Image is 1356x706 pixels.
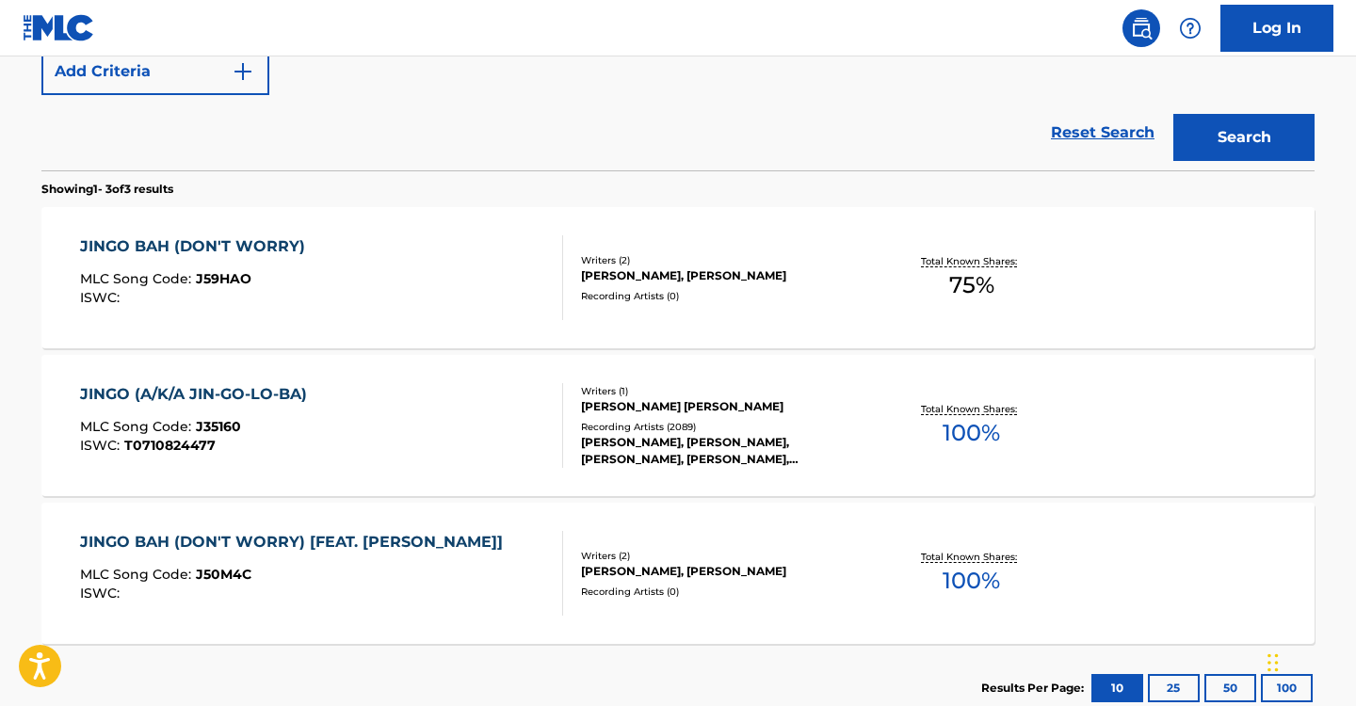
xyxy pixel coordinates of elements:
span: ISWC : [80,585,124,602]
span: T0710824477 [124,437,216,454]
p: Total Known Shares: [921,254,1022,268]
div: Recording Artists ( 0 ) [581,585,865,599]
span: ISWC : [80,437,124,454]
button: 25 [1148,674,1200,702]
a: Log In [1220,5,1333,52]
div: Writers ( 2 ) [581,549,865,563]
a: JINGO (A/K/A JIN-GO-LO-BA)MLC Song Code:J35160ISWC:T0710824477Writers (1)[PERSON_NAME] [PERSON_NA... [41,355,1315,496]
span: 100 % [943,564,1000,598]
p: Total Known Shares: [921,550,1022,564]
div: Writers ( 2 ) [581,253,865,267]
div: [PERSON_NAME], [PERSON_NAME], [PERSON_NAME], [PERSON_NAME], [PERSON_NAME] [581,434,865,468]
p: Showing 1 - 3 of 3 results [41,181,173,198]
a: JINGO BAH (DON'T WORRY)MLC Song Code:J59HAOISWC:Writers (2)[PERSON_NAME], [PERSON_NAME]Recording ... [41,207,1315,348]
button: 100 [1261,674,1313,702]
div: Recording Artists ( 2089 ) [581,420,865,434]
img: search [1130,17,1153,40]
span: MLC Song Code : [80,270,196,287]
div: Writers ( 1 ) [581,384,865,398]
div: JINGO BAH (DON'T WORRY) [FEAT. [PERSON_NAME]] [80,531,512,554]
div: Recording Artists ( 0 ) [581,289,865,303]
span: J50M4C [196,566,251,583]
iframe: Chat Widget [1262,616,1356,706]
p: Results Per Page: [981,680,1089,697]
div: [PERSON_NAME], [PERSON_NAME] [581,267,865,284]
div: [PERSON_NAME], [PERSON_NAME] [581,563,865,580]
img: 9d2ae6d4665cec9f34b9.svg [232,60,254,83]
a: Reset Search [1041,112,1164,153]
button: 10 [1091,674,1143,702]
span: MLC Song Code : [80,418,196,435]
span: ISWC : [80,289,124,306]
div: [PERSON_NAME] [PERSON_NAME] [581,398,865,415]
button: 50 [1204,674,1256,702]
span: J59HAO [196,270,251,287]
img: help [1179,17,1202,40]
span: 100 % [943,416,1000,450]
p: Total Known Shares: [921,402,1022,416]
img: MLC Logo [23,14,95,41]
div: Help [1171,9,1209,47]
span: 75 % [949,268,994,302]
div: JINGO (A/K/A JIN-GO-LO-BA) [80,383,316,406]
div: JINGO BAH (DON'T WORRY) [80,235,315,258]
span: J35160 [196,418,241,435]
button: Search [1173,114,1315,161]
span: MLC Song Code : [80,566,196,583]
a: Public Search [1122,9,1160,47]
a: JINGO BAH (DON'T WORRY) [FEAT. [PERSON_NAME]]MLC Song Code:J50M4CISWC:Writers (2)[PERSON_NAME], [... [41,503,1315,644]
button: Add Criteria [41,48,269,95]
div: Drag [1267,634,1279,691]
